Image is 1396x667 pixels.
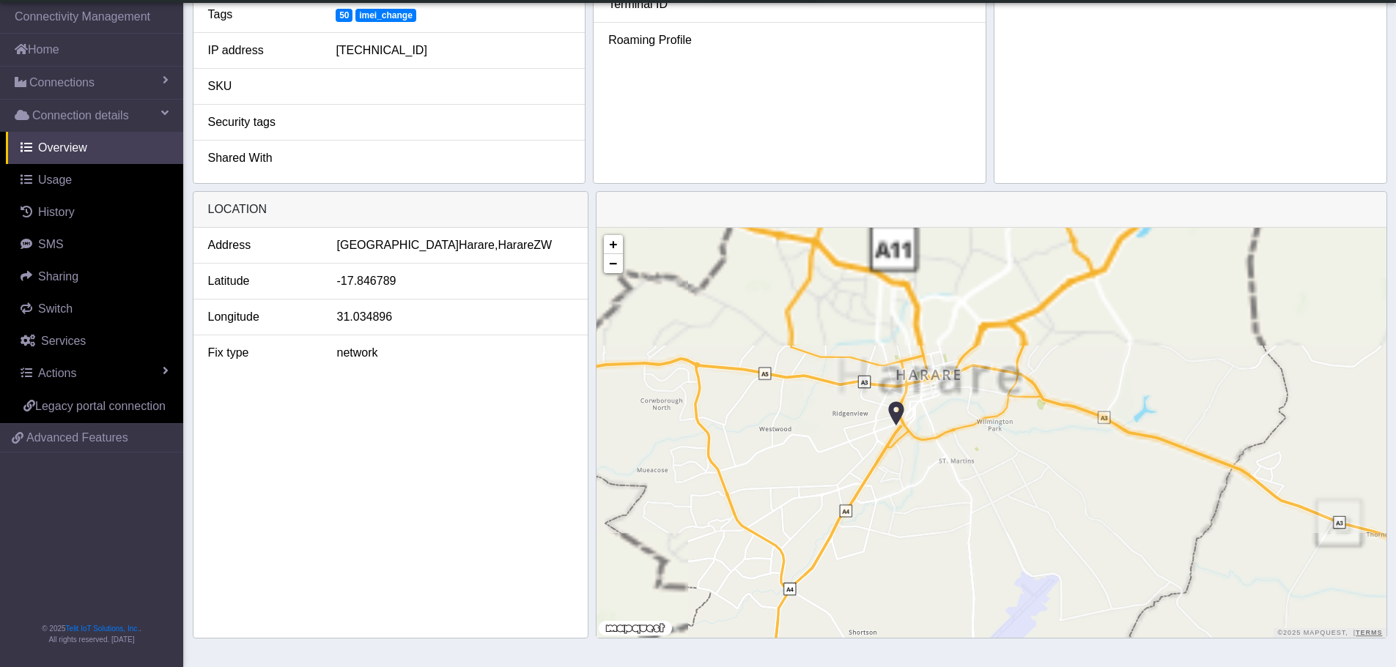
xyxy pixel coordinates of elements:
a: Switch [6,293,183,325]
a: SMS [6,228,183,261]
span: [GEOGRAPHIC_DATA] [337,236,459,254]
span: 50 [336,9,352,22]
span: Services [41,335,86,347]
div: Latitude [197,272,326,290]
div: ©2025 MapQuest, | [1274,628,1386,638]
div: LOCATION [193,192,588,228]
span: Connections [29,74,95,92]
div: SKU [197,78,325,95]
span: Usage [38,174,72,186]
div: IP address [197,42,325,59]
span: Overview [38,141,87,154]
a: Telit IoT Solutions, Inc. [66,625,139,633]
a: Actions [6,357,183,390]
a: Services [6,325,183,357]
span: Actions [38,367,76,379]
div: Shared With [197,149,325,167]
a: Terms [1356,629,1383,636]
div: Fix type [197,344,326,362]
span: Advanced Features [26,429,128,447]
span: SMS [38,238,64,250]
a: Usage [6,164,183,196]
span: ZW [533,236,552,254]
div: [TECHNICAL_ID] [325,42,581,59]
span: Harare, [459,236,498,254]
div: Tags [197,6,325,23]
span: Sharing [38,270,78,283]
span: Harare [498,236,533,254]
span: Connection details [32,107,129,124]
span: imei_change [355,9,416,22]
div: Roaming Profile [597,31,725,49]
div: -17.846789 [326,272,584,290]
div: Address [197,236,326,254]
a: Zoom in [604,235,623,254]
div: 31.034896 [326,308,584,326]
span: Legacy portal connection [35,400,166,412]
a: Overview [6,132,183,164]
a: Zoom out [604,254,623,273]
a: History [6,196,183,228]
div: network [326,344,584,362]
div: Longitude [197,308,326,326]
span: Switch [38,302,73,315]
span: History [38,206,75,218]
div: Security tags [197,113,325,131]
a: Sharing [6,261,183,293]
